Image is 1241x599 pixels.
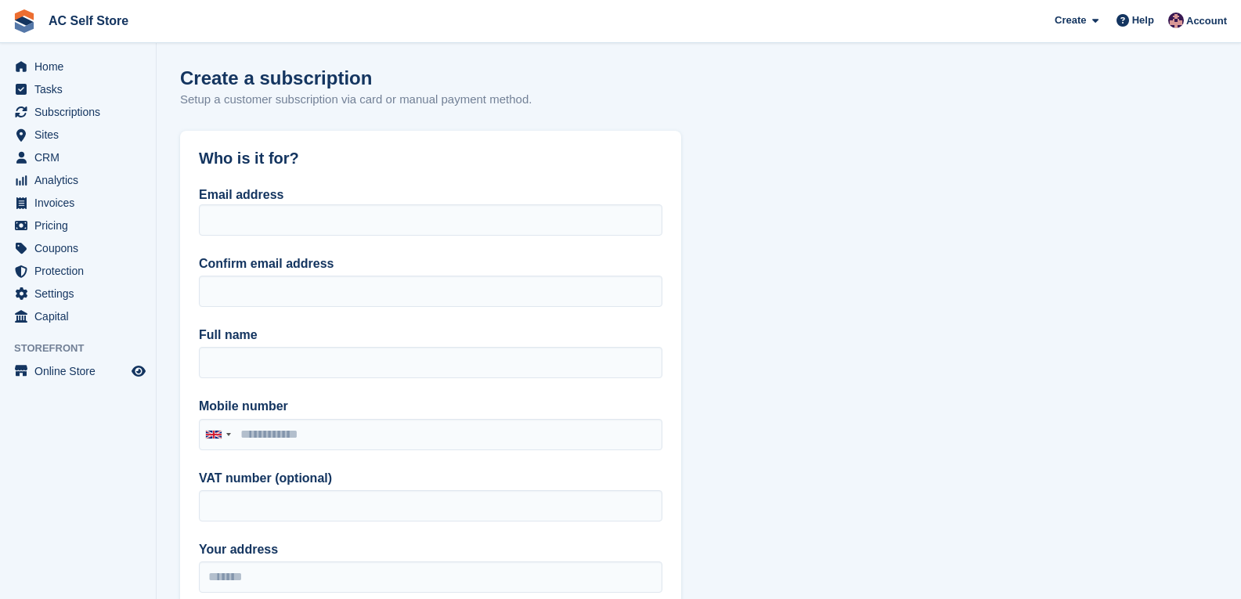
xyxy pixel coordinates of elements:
[8,305,148,327] a: menu
[34,215,128,236] span: Pricing
[34,56,128,78] span: Home
[34,305,128,327] span: Capital
[199,254,662,273] label: Confirm email address
[1132,13,1154,28] span: Help
[8,101,148,123] a: menu
[199,469,662,488] label: VAT number (optional)
[14,341,156,356] span: Storefront
[8,237,148,259] a: menu
[34,146,128,168] span: CRM
[8,260,148,282] a: menu
[34,237,128,259] span: Coupons
[8,56,148,78] a: menu
[199,150,662,168] h2: Who is it for?
[8,283,148,305] a: menu
[129,362,148,381] a: Preview store
[180,67,372,88] h1: Create a subscription
[8,169,148,191] a: menu
[8,146,148,168] a: menu
[1055,13,1086,28] span: Create
[8,124,148,146] a: menu
[34,283,128,305] span: Settings
[13,9,36,33] img: stora-icon-8386f47178a22dfd0bd8f6a31ec36ba5ce8667c1dd55bd0f319d3a0aa187defe.svg
[8,215,148,236] a: menu
[8,360,148,382] a: menu
[42,8,135,34] a: AC Self Store
[180,91,532,109] p: Setup a customer subscription via card or manual payment method.
[34,124,128,146] span: Sites
[199,397,662,416] label: Mobile number
[34,101,128,123] span: Subscriptions
[34,360,128,382] span: Online Store
[34,169,128,191] span: Analytics
[1168,13,1184,28] img: Ted Cox
[8,192,148,214] a: menu
[199,540,662,559] label: Your address
[199,326,662,345] label: Full name
[34,192,128,214] span: Invoices
[8,78,148,100] a: menu
[34,78,128,100] span: Tasks
[199,188,284,201] label: Email address
[1186,13,1227,29] span: Account
[34,260,128,282] span: Protection
[200,420,236,449] div: United Kingdom: +44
